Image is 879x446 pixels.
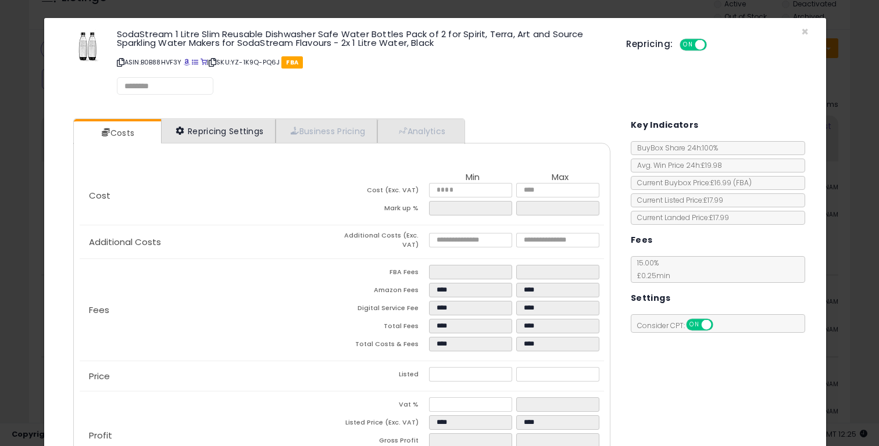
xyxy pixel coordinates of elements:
[801,23,809,40] span: ×
[80,431,342,440] p: Profit
[377,119,463,143] a: Analytics
[342,201,429,219] td: Mark up %
[342,283,429,301] td: Amazon Fees
[710,178,752,188] span: £16.99
[342,337,429,355] td: Total Costs & Fees
[626,39,673,49] h5: Repricing:
[631,271,670,280] span: £0.25 min
[80,191,342,200] p: Cost
[281,56,303,69] span: FBA
[80,238,342,247] p: Additional Costs
[631,321,728,330] span: Consider CPT:
[276,119,377,143] a: Business Pricing
[342,183,429,201] td: Cost (Exc. VAT)
[429,172,516,183] th: Min
[631,143,718,153] span: BuyBox Share 24h: 100%
[711,320,730,330] span: OFF
[631,258,670,280] span: 15.00 %
[342,397,429,415] td: Vat %
[631,213,729,222] span: Current Landed Price: £17.99
[342,415,429,433] td: Listed Price (Exc. VAT)
[631,233,653,247] h5: Fees
[342,301,429,319] td: Digital Service Fee
[705,40,724,50] span: OFF
[342,231,429,253] td: Additional Costs (Exc. VAT)
[631,160,722,170] span: Avg. Win Price 24h: £19.98
[117,30,609,47] h3: SodaStream 1 Litre Slim Reusable Dishwasher Safe Water Bottles Pack of 2 for Spirit, Terra, Art a...
[201,57,207,67] a: Your listing only
[516,172,603,183] th: Max
[80,372,342,381] p: Price
[733,178,752,188] span: ( FBA )
[687,320,702,330] span: ON
[80,305,342,315] p: Fees
[184,57,190,67] a: BuyBox page
[631,178,752,188] span: Current Buybox Price:
[342,319,429,337] td: Total Fees
[631,195,723,205] span: Current Listed Price: £17.99
[681,40,696,50] span: ON
[342,265,429,283] td: FBA Fees
[117,53,609,71] p: ASIN: B0B88HVF3Y | SKU: YZ-1K9Q-PQ6J
[74,121,160,145] a: Costs
[192,57,198,67] a: All offer listings
[342,367,429,385] td: Listed
[631,291,670,305] h5: Settings
[631,118,699,132] h5: Key Indicators
[70,30,105,64] img: 41ppKYOR9vL._SL60_.jpg
[161,119,276,143] a: Repricing Settings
